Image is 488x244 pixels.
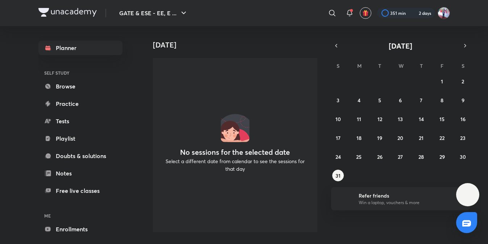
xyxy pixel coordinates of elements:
abbr: August 27, 2025 [398,153,403,160]
img: Company Logo [38,8,97,17]
abbr: Tuesday [378,62,381,69]
abbr: Wednesday [399,62,404,69]
abbr: August 31, 2025 [335,172,341,179]
button: August 25, 2025 [353,151,365,162]
button: August 29, 2025 [436,151,448,162]
img: avatar [362,10,369,16]
a: Browse [38,79,122,94]
button: August 9, 2025 [457,94,469,106]
button: August 18, 2025 [353,132,365,144]
a: Enrollments [38,222,122,236]
abbr: August 5, 2025 [378,97,381,104]
abbr: August 25, 2025 [356,153,362,160]
abbr: August 8, 2025 [441,97,443,104]
a: Notes [38,166,122,181]
abbr: August 18, 2025 [356,135,362,141]
abbr: August 21, 2025 [419,135,424,141]
abbr: August 12, 2025 [378,116,382,123]
button: [DATE] [341,41,460,51]
a: Tests [38,114,122,128]
abbr: Friday [441,62,443,69]
button: August 27, 2025 [395,151,406,162]
img: referral [337,191,351,206]
abbr: August 9, 2025 [462,97,464,104]
abbr: August 30, 2025 [460,153,466,160]
button: August 14, 2025 [416,113,427,125]
abbr: August 16, 2025 [460,116,466,123]
h4: [DATE] [153,41,323,49]
button: August 3, 2025 [332,94,344,106]
button: August 2, 2025 [457,75,469,87]
span: [DATE] [389,41,412,51]
abbr: August 11, 2025 [357,116,361,123]
button: August 12, 2025 [374,113,385,125]
button: August 19, 2025 [374,132,385,144]
button: August 10, 2025 [332,113,344,125]
a: Playlist [38,131,122,146]
button: August 16, 2025 [457,113,469,125]
abbr: August 14, 2025 [419,116,424,123]
p: Select a different date from calendar to see the sessions for that day [162,157,309,173]
abbr: Sunday [337,62,339,69]
button: August 6, 2025 [395,94,406,106]
a: Planner [38,41,122,55]
button: August 7, 2025 [416,94,427,106]
img: ttu [463,190,472,199]
button: August 31, 2025 [332,170,344,181]
button: August 5, 2025 [374,94,385,106]
button: August 8, 2025 [436,94,448,106]
abbr: Thursday [420,62,423,69]
abbr: August 28, 2025 [418,153,424,160]
button: August 30, 2025 [457,151,469,162]
a: Free live classes [38,183,122,198]
button: August 13, 2025 [395,113,406,125]
button: GATE & ESE - EE, E ... [115,6,192,20]
img: Pradeep Kumar [438,7,450,19]
abbr: August 10, 2025 [335,116,341,123]
img: No events [221,113,250,142]
button: August 21, 2025 [416,132,427,144]
abbr: August 20, 2025 [397,135,403,141]
abbr: August 3, 2025 [337,97,339,104]
abbr: August 7, 2025 [420,97,422,104]
abbr: August 17, 2025 [336,135,341,141]
button: August 28, 2025 [416,151,427,162]
abbr: August 22, 2025 [439,135,445,141]
abbr: August 4, 2025 [358,97,360,104]
abbr: August 15, 2025 [439,116,445,123]
button: August 23, 2025 [457,132,469,144]
h4: No sessions for the selected date [180,148,290,157]
button: avatar [360,7,371,19]
abbr: August 26, 2025 [377,153,383,160]
button: August 17, 2025 [332,132,344,144]
abbr: August 13, 2025 [398,116,403,123]
button: August 4, 2025 [353,94,365,106]
abbr: August 2, 2025 [462,78,464,85]
abbr: August 6, 2025 [399,97,402,104]
button: August 1, 2025 [436,75,448,87]
button: August 15, 2025 [436,113,448,125]
abbr: August 24, 2025 [335,153,341,160]
h6: Refer friends [359,192,448,199]
button: August 11, 2025 [353,113,365,125]
button: August 20, 2025 [395,132,406,144]
a: Company Logo [38,8,97,18]
button: August 26, 2025 [374,151,385,162]
p: Win a laptop, vouchers & more [359,199,448,206]
h6: ME [38,210,122,222]
a: Practice [38,96,122,111]
abbr: August 23, 2025 [460,135,466,141]
abbr: Monday [357,62,362,69]
img: streak [410,9,417,17]
abbr: August 29, 2025 [439,153,445,160]
button: August 22, 2025 [436,132,448,144]
abbr: Saturday [462,62,464,69]
abbr: August 1, 2025 [441,78,443,85]
a: Doubts & solutions [38,149,122,163]
abbr: August 19, 2025 [377,135,382,141]
h6: SELF STUDY [38,67,122,79]
button: August 24, 2025 [332,151,344,162]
